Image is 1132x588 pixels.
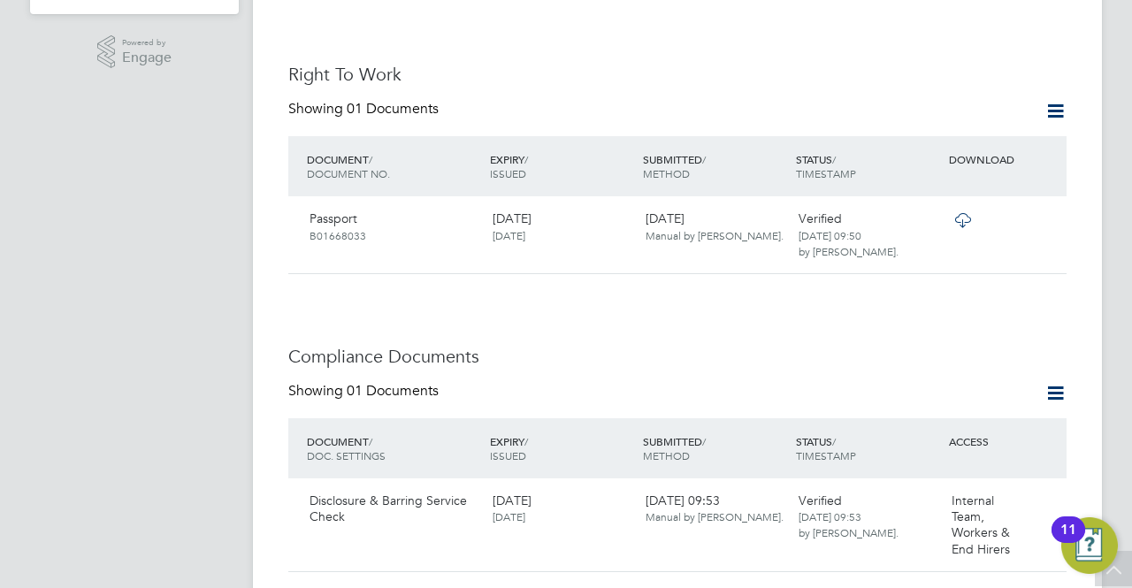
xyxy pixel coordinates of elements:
div: SUBMITTED [639,143,792,189]
span: / [702,152,706,166]
div: ACCESS [945,425,1067,457]
span: [DATE] 09:53 by [PERSON_NAME]. [799,509,899,539]
div: DOWNLOAD [945,143,1067,175]
span: TIMESTAMP [796,448,856,462]
span: [DATE] [493,509,525,523]
button: Open Resource Center, 11 new notifications [1061,517,1118,574]
div: [DATE] [486,203,639,249]
div: STATUS [792,425,945,471]
div: DOCUMENT [302,425,486,471]
span: / [832,152,836,166]
span: METHOD [643,448,690,462]
span: [DATE] 09:50 [799,228,861,242]
span: / [524,434,528,448]
a: Powered byEngage [97,35,172,69]
span: Manual by [PERSON_NAME]. [646,228,784,242]
div: SUBMITTED [639,425,792,471]
div: STATUS [792,143,945,189]
span: / [524,152,528,166]
div: Showing [288,382,442,401]
span: B01668033 [310,228,366,242]
span: / [832,434,836,448]
span: ISSUED [490,448,526,462]
span: / [702,434,706,448]
span: 01 Documents [347,100,439,118]
span: TIMESTAMP [796,166,856,180]
span: [DATE] [493,493,532,508]
div: Passport [302,203,486,249]
span: DOC. SETTINGS [307,448,386,462]
span: by [PERSON_NAME]. [799,244,899,258]
div: [DATE] [639,203,792,249]
span: METHOD [643,166,690,180]
div: Showing [288,100,442,118]
div: 11 [1060,530,1076,553]
div: DOCUMENT [302,143,486,189]
span: Powered by [122,35,172,50]
span: / [369,152,372,166]
span: [DATE] [493,228,525,242]
span: Verified [799,210,842,226]
span: ISSUED [490,166,526,180]
span: [DATE] 09:53 [646,493,784,524]
div: EXPIRY [486,143,639,189]
span: Verified [799,493,842,508]
span: DOCUMENT NO. [307,166,390,180]
div: EXPIRY [486,425,639,471]
span: / [369,434,372,448]
span: Engage [122,50,172,65]
h3: Right To Work [288,63,1067,86]
span: Internal Team, Workers & End Hirers [952,493,1010,557]
span: Disclosure & Barring Service Check [310,493,467,524]
h3: Compliance Documents [288,345,1067,368]
span: 01 Documents [347,382,439,400]
span: Manual by [PERSON_NAME]. [646,509,784,523]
